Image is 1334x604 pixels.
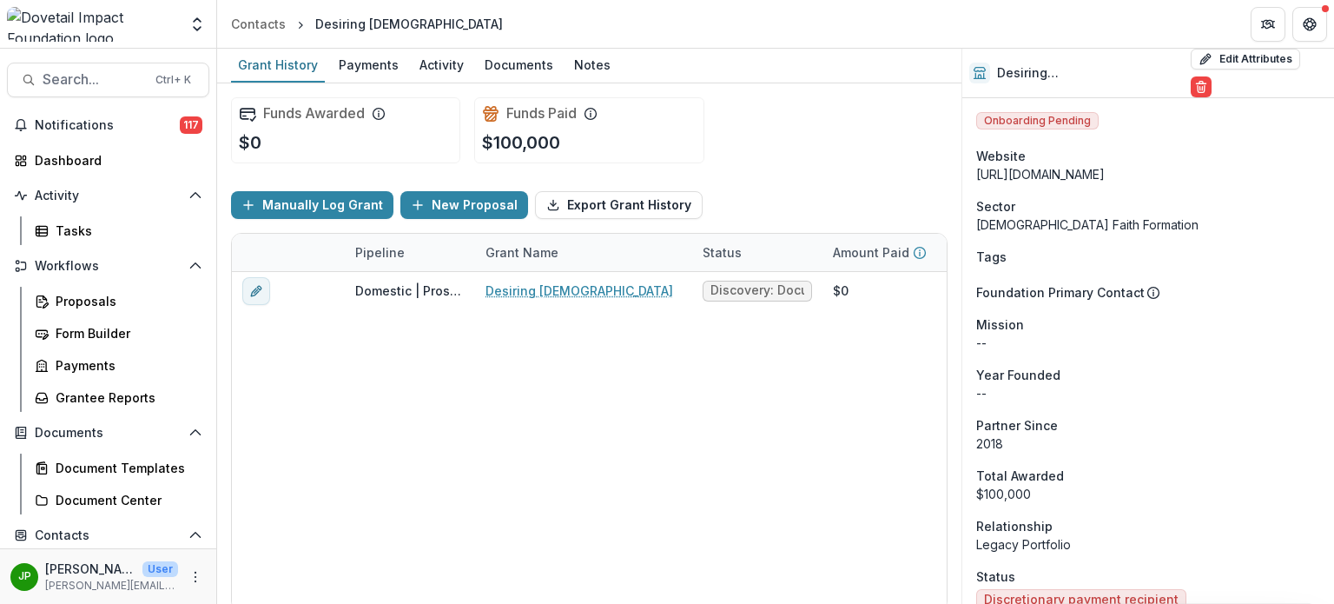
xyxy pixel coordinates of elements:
[45,560,135,578] p: [PERSON_NAME]
[976,416,1058,435] span: Partner Since
[413,49,471,83] a: Activity
[35,189,182,203] span: Activity
[976,248,1007,266] span: Tags
[28,351,209,380] a: Payments
[56,222,195,240] div: Tasks
[231,49,325,83] a: Grant History
[692,243,752,262] div: Status
[231,191,393,219] button: Manually Log Grant
[28,383,209,412] a: Grantee Reports
[180,116,202,134] span: 117
[152,70,195,90] div: Ctrl + K
[355,282,465,300] div: Domestic | Prospects Pipeline
[315,15,503,33] div: Desiring [DEMOGRAPHIC_DATA]
[475,243,569,262] div: Grant Name
[482,129,560,156] p: $100,000
[506,105,577,122] h2: Funds Paid
[7,7,178,42] img: Dovetail Impact Foundation logo
[567,49,617,83] a: Notes
[28,216,209,245] a: Tasks
[535,191,703,219] button: Export Grant History
[692,234,822,271] div: Status
[710,283,804,298] span: Discovery: Document Request
[976,167,1105,182] a: [URL][DOMAIN_NAME]
[833,243,909,262] p: Amount Paid
[976,197,1015,216] span: Sector
[1292,7,1327,42] button: Get Help
[43,71,145,88] span: Search...
[400,191,528,219] button: New Proposal
[976,147,1026,165] span: Website
[7,252,209,280] button: Open Workflows
[56,292,195,310] div: Proposals
[976,485,1320,503] div: $100,000
[332,49,406,83] a: Payments
[18,571,31,582] div: Jason Pittman
[35,426,182,441] span: Documents
[976,216,1320,234] p: [DEMOGRAPHIC_DATA] Faith Formation
[7,63,209,97] button: Search...
[332,52,406,77] div: Payments
[239,129,261,156] p: $0
[7,521,209,549] button: Open Contacts
[976,283,1145,302] p: Foundation Primary Contact
[1191,49,1300,70] button: Edit Attributes
[7,419,209,447] button: Open Documents
[56,324,195,342] div: Form Builder
[35,118,180,133] span: Notifications
[345,234,475,271] div: Pipeline
[45,578,178,594] p: [PERSON_NAME][EMAIL_ADDRESS][DOMAIN_NAME]
[976,315,1024,334] span: Mission
[567,52,617,77] div: Notes
[976,112,1099,129] span: Onboarding Pending
[263,105,365,122] h2: Funds Awarded
[35,259,182,274] span: Workflows
[224,11,293,37] a: Contacts
[976,384,1320,402] p: --
[413,52,471,77] div: Activity
[56,356,195,375] div: Payments
[56,459,195,477] div: Document Templates
[28,319,209,348] a: Form Builder
[28,454,209,482] a: Document Templates
[1191,76,1212,97] button: Delete
[822,234,953,271] div: Amount Paid
[35,151,195,169] div: Dashboard
[35,528,182,543] span: Contacts
[976,435,1320,453] p: 2018
[976,517,1053,535] span: Relationship
[56,491,195,509] div: Document Center
[345,243,415,262] div: Pipeline
[7,111,209,139] button: Notifications117
[56,388,195,407] div: Grantee Reports
[7,182,209,209] button: Open Activity
[997,66,1184,81] h2: Desiring [DEMOGRAPHIC_DATA]
[976,567,1015,586] span: Status
[185,7,209,42] button: Open entity switcher
[976,334,1320,352] p: --
[185,567,206,587] button: More
[28,486,209,514] a: Document Center
[833,282,849,300] div: $0
[231,15,286,33] div: Contacts
[1251,7,1285,42] button: Partners
[7,146,209,175] a: Dashboard
[475,234,692,271] div: Grant Name
[242,277,270,305] button: edit
[976,467,1064,485] span: Total Awarded
[478,52,560,77] div: Documents
[231,52,325,77] div: Grant History
[478,49,560,83] a: Documents
[485,282,673,300] a: Desiring [DEMOGRAPHIC_DATA]
[28,287,209,315] a: Proposals
[224,11,510,37] nav: breadcrumb
[976,366,1060,384] span: Year Founded
[976,535,1320,554] p: Legacy Portfolio
[142,561,178,577] p: User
